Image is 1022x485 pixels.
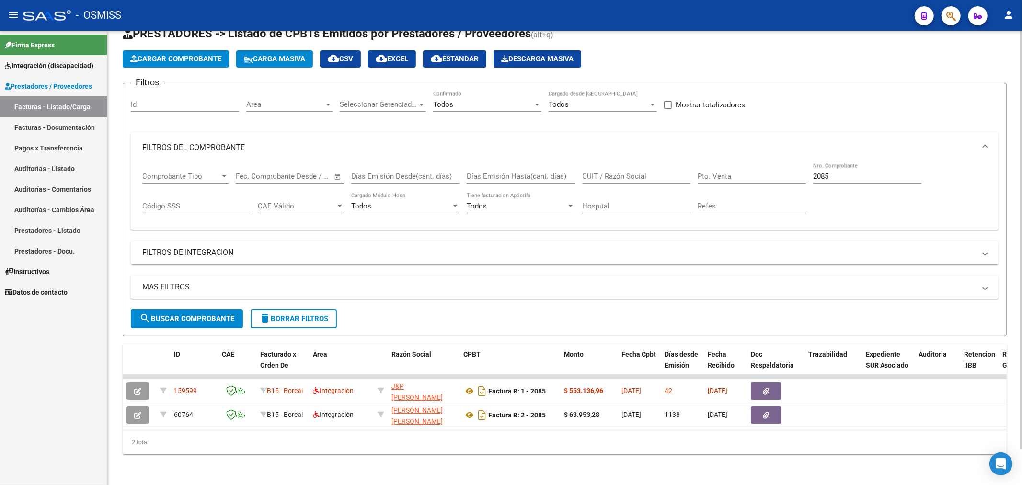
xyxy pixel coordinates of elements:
[964,350,995,369] span: Retencion IIBB
[676,99,745,111] span: Mostrar totalizadores
[708,387,727,394] span: [DATE]
[131,132,999,163] mat-expansion-panel-header: FILTROS DEL COMPROBANTE
[351,202,371,210] span: Todos
[704,344,747,386] datatable-header-cell: Fecha Recibido
[621,411,641,418] span: [DATE]
[170,344,218,386] datatable-header-cell: ID
[960,344,999,386] datatable-header-cell: Retencion IIBB
[340,100,417,109] span: Seleccionar Gerenciador
[174,350,180,358] span: ID
[328,55,353,63] span: CSV
[391,405,456,425] div: 20323734071
[431,53,442,64] mat-icon: cloud_download
[531,30,553,39] span: (alt+q)
[267,387,303,394] span: B15 - Boreal
[259,312,271,324] mat-icon: delete
[862,344,915,386] datatable-header-cell: Expediente SUR Asociado
[123,430,1007,454] div: 2 total
[459,344,560,386] datatable-header-cell: CPBT
[919,350,947,358] span: Auditoria
[808,350,847,358] span: Trazabilidad
[488,387,546,395] strong: Factura B: 1 - 2085
[142,282,976,292] mat-panel-title: MAS FILTROS
[488,411,546,419] strong: Factura B: 2 - 2085
[866,350,908,369] span: Expediente SUR Asociado
[549,100,569,109] span: Todos
[621,387,641,394] span: [DATE]
[320,50,361,68] button: CSV
[388,344,459,386] datatable-header-cell: Razón Social
[391,382,443,423] span: J&P [PERSON_NAME] SERVICIOS GENERALES S.A.
[476,383,488,399] i: Descargar documento
[174,411,193,418] span: 60764
[476,407,488,423] i: Descargar documento
[236,50,313,68] button: Carga Masiva
[564,350,584,358] span: Monto
[142,142,976,153] mat-panel-title: FILTROS DEL COMPROBANTE
[564,387,603,394] strong: $ 553.136,96
[256,344,309,386] datatable-header-cell: Facturado x Orden De
[665,387,672,394] span: 42
[142,172,220,181] span: Comprobante Tipo
[433,100,453,109] span: Todos
[5,81,92,92] span: Prestadores / Proveedores
[747,344,804,386] datatable-header-cell: Doc Respaldatoria
[708,411,727,418] span: [DATE]
[131,309,243,328] button: Buscar Comprobante
[665,350,698,369] span: Días desde Emisión
[309,344,374,386] datatable-header-cell: Area
[259,314,328,323] span: Borrar Filtros
[123,27,531,40] span: PRESTADORES -> Listado de CPBTs Emitidos por Prestadores / Proveedores
[260,350,296,369] span: Facturado x Orden De
[76,5,121,26] span: - OSMISS
[564,411,599,418] strong: $ 63.953,28
[131,276,999,299] mat-expansion-panel-header: MAS FILTROS
[313,350,327,358] span: Area
[142,247,976,258] mat-panel-title: FILTROS DE INTEGRACION
[130,55,221,63] span: Cargar Comprobante
[5,287,68,298] span: Datos de contacto
[131,163,999,230] div: FILTROS DEL COMPROBANTE
[391,350,431,358] span: Razón Social
[251,309,337,328] button: Borrar Filtros
[463,350,481,358] span: CPBT
[276,172,322,181] input: End date
[376,55,408,63] span: EXCEL
[222,350,234,358] span: CAE
[8,9,19,21] mat-icon: menu
[391,381,456,401] div: 30716796554
[131,241,999,264] mat-expansion-panel-header: FILTROS DE INTEGRACION
[218,344,256,386] datatable-header-cell: CAE
[915,344,960,386] datatable-header-cell: Auditoria
[708,350,735,369] span: Fecha Recibido
[376,53,387,64] mat-icon: cloud_download
[139,312,151,324] mat-icon: search
[661,344,704,386] datatable-header-cell: Días desde Emisión
[494,50,581,68] app-download-masive: Descarga masiva de comprobantes (adjuntos)
[368,50,416,68] button: EXCEL
[313,387,354,394] span: Integración
[131,76,164,89] h3: Filtros
[139,314,234,323] span: Buscar Comprobante
[333,172,344,183] button: Open calendar
[5,60,93,71] span: Integración (discapacidad)
[618,344,661,386] datatable-header-cell: Fecha Cpbt
[751,350,794,369] span: Doc Respaldatoria
[258,202,335,210] span: CAE Válido
[391,406,443,425] span: [PERSON_NAME] [PERSON_NAME]
[123,50,229,68] button: Cargar Comprobante
[431,55,479,63] span: Estandar
[804,344,862,386] datatable-header-cell: Trazabilidad
[328,53,339,64] mat-icon: cloud_download
[560,344,618,386] datatable-header-cell: Monto
[501,55,574,63] span: Descarga Masiva
[989,452,1012,475] div: Open Intercom Messenger
[621,350,656,358] span: Fecha Cpbt
[665,411,680,418] span: 1138
[313,411,354,418] span: Integración
[174,387,197,394] span: 159599
[244,55,305,63] span: Carga Masiva
[5,266,49,277] span: Instructivos
[5,40,55,50] span: Firma Express
[1003,9,1014,21] mat-icon: person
